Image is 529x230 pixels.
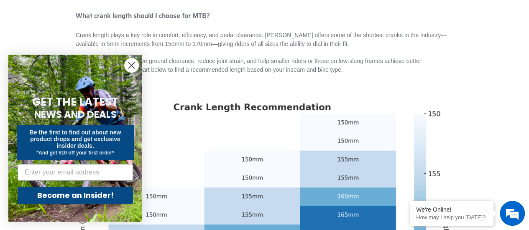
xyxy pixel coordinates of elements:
[30,129,121,149] span: Be the first to find out about new product drops and get exclusive insider deals.
[34,108,117,121] span: NEWS AND DEALS
[76,57,453,74] p: Shorter cranks can improve ground clearance, reduce joint strain, and help smaller riders or thos...
[76,31,453,48] p: Crank length plays a key role in comfort, efficiency, and pedal clearance. [PERSON_NAME] offers s...
[18,164,133,181] input: Enter your email address
[76,12,453,20] h4: What crank length should I choose for MTB?
[124,58,139,73] button: Close dialog
[18,187,133,204] button: Become an Insider!
[416,214,487,220] p: How may I help you today?
[36,150,114,156] span: *And get $10 off your first order*
[32,94,118,109] span: GET THE LATEST
[416,206,487,213] div: We're Online!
